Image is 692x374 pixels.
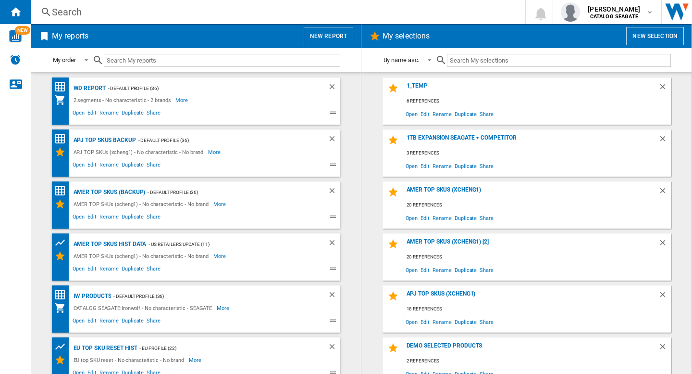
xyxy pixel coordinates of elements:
[54,250,71,262] div: My Selections
[381,27,432,45] h2: My selections
[419,315,431,328] span: Edit
[54,146,71,158] div: My Selections
[54,237,71,249] div: Product prices grid
[104,54,340,67] input: Search My reports
[419,159,431,172] span: Edit
[404,355,671,367] div: 2 references
[54,81,71,93] div: Price Matrix
[658,238,671,251] div: Delete
[404,263,420,276] span: Open
[86,264,98,276] span: Edit
[71,212,86,224] span: Open
[478,263,495,276] span: Share
[419,107,431,120] span: Edit
[98,212,120,224] span: Rename
[71,160,86,172] span: Open
[71,264,86,276] span: Open
[146,238,308,250] div: - US retailers Update (11)
[86,160,98,172] span: Edit
[71,134,136,146] div: APJ TOP SKUs backup
[71,250,214,262] div: AMER TOP SKUs (xcheng1) - No characteristic - No brand
[71,302,217,314] div: CATALOG SEAGATE:Ironwolf - No characteristic - SEAGATE
[145,212,162,224] span: Share
[431,263,453,276] span: Rename
[71,354,189,366] div: EU top SKU reset - No characteristic - No brand
[478,315,495,328] span: Share
[120,212,145,224] span: Duplicate
[217,302,231,314] span: More
[145,264,162,276] span: Share
[53,56,76,64] div: My order
[478,107,495,120] span: Share
[561,2,580,22] img: profile.jpg
[658,134,671,147] div: Delete
[658,290,671,303] div: Delete
[590,13,638,20] b: CATALOG SEAGATE
[71,238,147,250] div: AMER TOP SKUs HIST DATA
[404,342,658,355] div: DEMO SELECTED PRODUCTS
[189,354,203,366] span: More
[54,185,71,197] div: Price Matrix
[137,342,308,354] div: - EU Profile (22)
[404,159,420,172] span: Open
[431,159,453,172] span: Rename
[404,211,420,224] span: Open
[120,264,145,276] span: Duplicate
[213,198,227,210] span: More
[86,316,98,328] span: Edit
[404,107,420,120] span: Open
[208,146,222,158] span: More
[15,26,30,35] span: NEW
[383,56,420,64] div: By name asc.
[431,211,453,224] span: Rename
[328,186,340,198] div: Delete
[328,290,340,302] div: Delete
[304,27,353,45] button: New report
[588,4,640,14] span: [PERSON_NAME]
[98,108,120,120] span: Rename
[404,251,671,263] div: 20 references
[478,211,495,224] span: Share
[71,186,146,198] div: AMER TOP SKUs (backup)
[404,134,658,147] div: 1TB Expansion Seagate + Competitor
[71,290,111,302] div: IW products
[120,316,145,328] span: Duplicate
[71,316,86,328] span: Open
[431,107,453,120] span: Rename
[453,315,478,328] span: Duplicate
[328,342,340,354] div: Delete
[328,134,340,146] div: Delete
[54,341,71,353] div: Product prices grid
[54,94,71,106] div: My Assortment
[86,212,98,224] span: Edit
[86,108,98,120] span: Edit
[71,146,209,158] div: APJ TOP SKUs (xcheng1) - No characteristic - No brand
[145,160,162,172] span: Share
[431,315,453,328] span: Rename
[404,290,658,303] div: APJ TOP SKUs (xcheng1)
[404,315,420,328] span: Open
[404,303,671,315] div: 18 references
[98,160,120,172] span: Rename
[54,354,71,366] div: My Selections
[54,198,71,210] div: My Selections
[626,27,684,45] button: New selection
[404,147,671,159] div: 3 references
[54,133,71,145] div: Price Matrix
[478,159,495,172] span: Share
[145,316,162,328] span: Share
[71,82,106,94] div: WD report
[71,94,176,106] div: 2 segments - No characteristic - 2 brands
[404,95,671,107] div: 6 references
[145,108,162,120] span: Share
[404,82,658,95] div: 1_temp
[54,289,71,301] div: Price Matrix
[404,199,671,211] div: 20 references
[120,160,145,172] span: Duplicate
[658,342,671,355] div: Delete
[71,342,137,354] div: EU top SKU reset HIST
[419,263,431,276] span: Edit
[404,238,658,251] div: AMER TOP SKUs (xcheng1) [2]
[419,211,431,224] span: Edit
[175,94,189,106] span: More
